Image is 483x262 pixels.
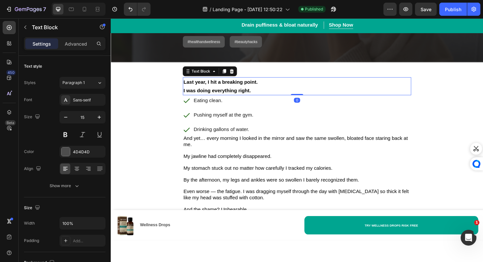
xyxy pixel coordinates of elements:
button: Paragraph 1 [59,77,105,89]
div: Undo/Redo [124,3,150,16]
p: Eating clean. [88,83,151,93]
div: Text style [24,63,42,69]
button: Save [415,3,437,16]
div: Font [24,97,32,103]
div: Sans-serif [73,97,104,103]
p: Drinking gallons of water. [88,114,151,123]
iframe: Design area [111,18,483,240]
span: And the shame? Unbearable. [77,200,145,206]
span: My jawline had completely disappeared. [77,144,170,149]
div: Beta [5,120,16,125]
button: Show more [24,180,105,192]
div: 4D4D4D [73,149,104,155]
span: By the afternoon, my legs and ankles were so swollen I barely recognized them. [77,169,263,174]
span: Even worse — the fatigue. I was dragging myself through the day with [MEDICAL_DATA] so thick it f... [77,181,315,193]
p: Settings [33,40,51,47]
button: 7 [3,3,49,16]
span: Landing Page - [DATE] 12:50:22 [213,6,283,13]
img: gempages_577098816084247540-ab524bab-ff38-4cae-92d1-c9903dbe917e.png [5,209,25,230]
span: My stomach stuck out no matter how carefully I tracked my calories. [77,156,235,162]
span: / [210,6,211,13]
div: Padding [24,238,39,244]
span: 1 [474,220,479,225]
div: Width [24,220,35,226]
div: Styles [24,80,35,86]
span: #beautyhacks [131,23,155,28]
strong: Wellness Drops [31,217,63,222]
div: 450 [6,70,16,75]
p: 7 [43,5,46,13]
span: Save [421,7,431,12]
p: Text Block [32,23,88,31]
strong: I was doing everything right. [77,74,148,80]
iframe: Intercom live chat [461,230,476,246]
strong: TRY WELLNESS DROPS RISK FREE [269,218,325,222]
div: Show more [50,183,80,189]
div: Size [24,204,41,212]
div: Color [24,149,34,155]
div: Align [24,164,42,173]
input: Auto [60,217,105,229]
div: Size [24,113,41,121]
p: Advanced [65,40,87,47]
span: Published [305,6,323,12]
span: #healthandwellness [81,23,116,28]
button: <p><span style="background-color:rgba(255,255,255,0.04);color:rgba(255,255,255,0.9);font-size:12p... [126,19,160,32]
button: <p><span style="background-color:rgba(255,255,255,0.04);color:rgba(255,255,255,0.9);font-size:12p... [76,19,121,32]
button: Publish [439,3,467,16]
span: And yet… every morning I looked in the mirror and saw the same swollen, bloated face staring back... [77,125,314,137]
div: Text Block [84,54,107,60]
div: 0 [194,85,200,90]
div: Publish [445,6,461,13]
span: Paragraph 1 [62,80,85,86]
strong: Last year, I hit a breaking point. [77,65,155,71]
p: Pushing myself at the gym. [88,98,151,108]
a: TRY WELLNESS DROPS RISK FREE [205,210,389,229]
div: Add... [73,238,104,244]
